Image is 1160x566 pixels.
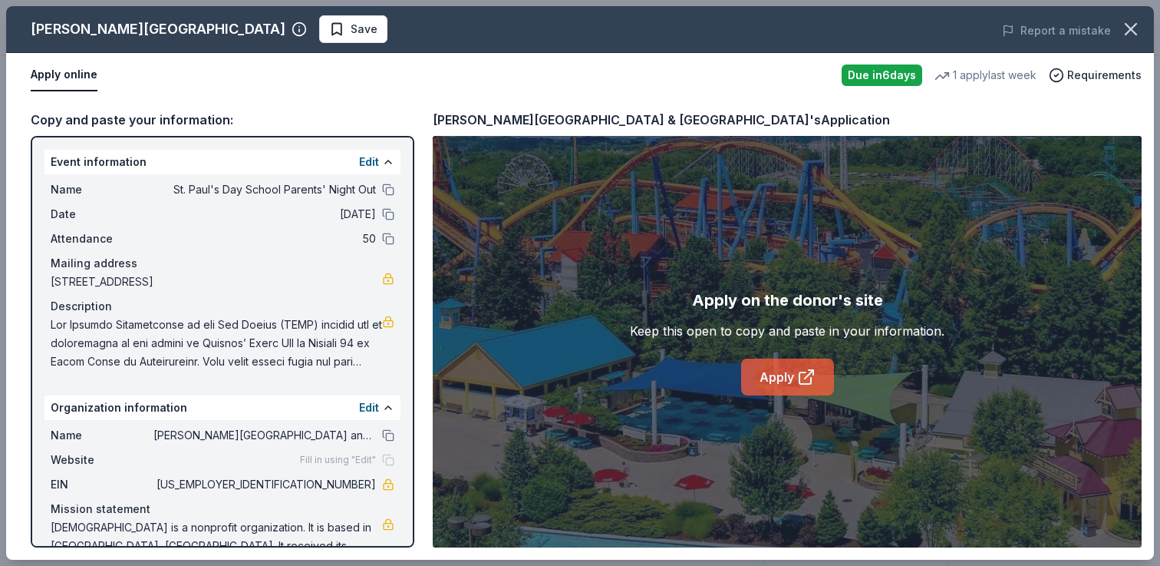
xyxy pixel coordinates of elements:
[51,273,382,291] span: [STREET_ADDRESS]
[31,59,97,91] button: Apply online
[31,110,414,130] div: Copy and paste your information:
[153,205,376,223] span: [DATE]
[842,65,922,86] div: Due in 6 days
[1002,22,1111,40] button: Report a mistake
[51,230,153,248] span: Attendance
[51,451,153,469] span: Website
[319,15,387,43] button: Save
[51,500,394,518] div: Mission statement
[359,153,379,171] button: Edit
[153,426,376,445] span: [PERSON_NAME][GEOGRAPHIC_DATA] and Kindergarten
[359,399,379,417] button: Edit
[44,396,400,420] div: Organization information
[51,475,153,494] span: EIN
[300,454,376,466] span: Fill in using "Edit"
[51,254,394,273] div: Mailing address
[741,359,834,396] a: Apply
[51,205,153,223] span: Date
[51,297,394,316] div: Description
[433,110,890,130] div: [PERSON_NAME][GEOGRAPHIC_DATA] & [GEOGRAPHIC_DATA]'s Application
[51,426,153,445] span: Name
[44,150,400,174] div: Event information
[153,230,376,248] span: 50
[153,475,376,494] span: [US_EMPLOYER_IDENTIFICATION_NUMBER]
[1067,66,1142,84] span: Requirements
[1049,66,1142,84] button: Requirements
[351,20,377,38] span: Save
[934,66,1036,84] div: 1 apply last week
[51,316,382,371] span: Lor Ipsumdo Sitametconse ad eli Sed Doeius (TEMP) incidid utl et doloremagna al eni admini ve Qui...
[692,288,883,313] div: Apply on the donor's site
[51,180,153,199] span: Name
[31,17,285,41] div: [PERSON_NAME][GEOGRAPHIC_DATA]
[630,322,944,340] div: Keep this open to copy and paste in your information.
[153,180,376,199] span: St. Paul's Day School Parents' Night Out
